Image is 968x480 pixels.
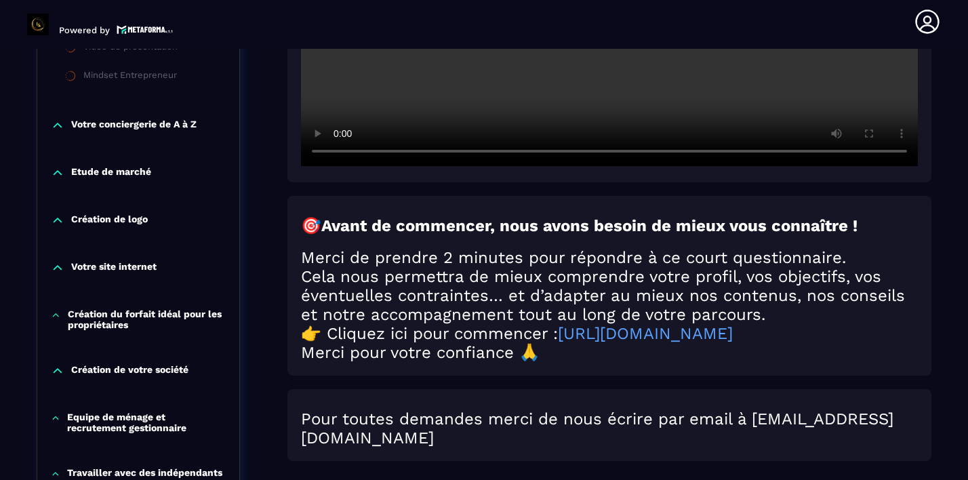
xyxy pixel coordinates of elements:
[321,216,858,235] strong: Avant de commencer, nous avons besoin de mieux vous connaître !
[301,409,918,447] h2: Pour toutes demandes merci de nous écrire par email à [EMAIL_ADDRESS][DOMAIN_NAME]
[558,324,733,343] a: [URL][DOMAIN_NAME]
[68,308,226,330] p: Création du forfait idéal pour les propriétaires
[301,216,918,235] h2: 🎯
[301,248,918,267] h2: Merci de prendre 2 minutes pour répondre à ce court questionnaire.
[301,324,918,343] h2: 👉 Cliquez ici pour commencer :
[71,214,148,227] p: Création de logo
[301,267,918,324] h2: Cela nous permettra de mieux comprendre votre profil, vos objectifs, vos éventuelles contraintes…...
[71,119,197,132] p: Votre conciergerie de A à Z
[27,14,49,35] img: logo-branding
[83,70,177,85] div: Mindset Entrepreneur
[71,166,151,180] p: Etude de marché
[83,41,178,56] div: Vidéo de présentation
[59,25,110,35] p: Powered by
[117,24,174,35] img: logo
[71,364,188,378] p: Création de votre société
[71,261,157,275] p: Votre site internet
[67,412,226,433] p: Equipe de ménage et recrutement gestionnaire
[301,343,918,362] h2: Merci pour votre confiance 🙏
